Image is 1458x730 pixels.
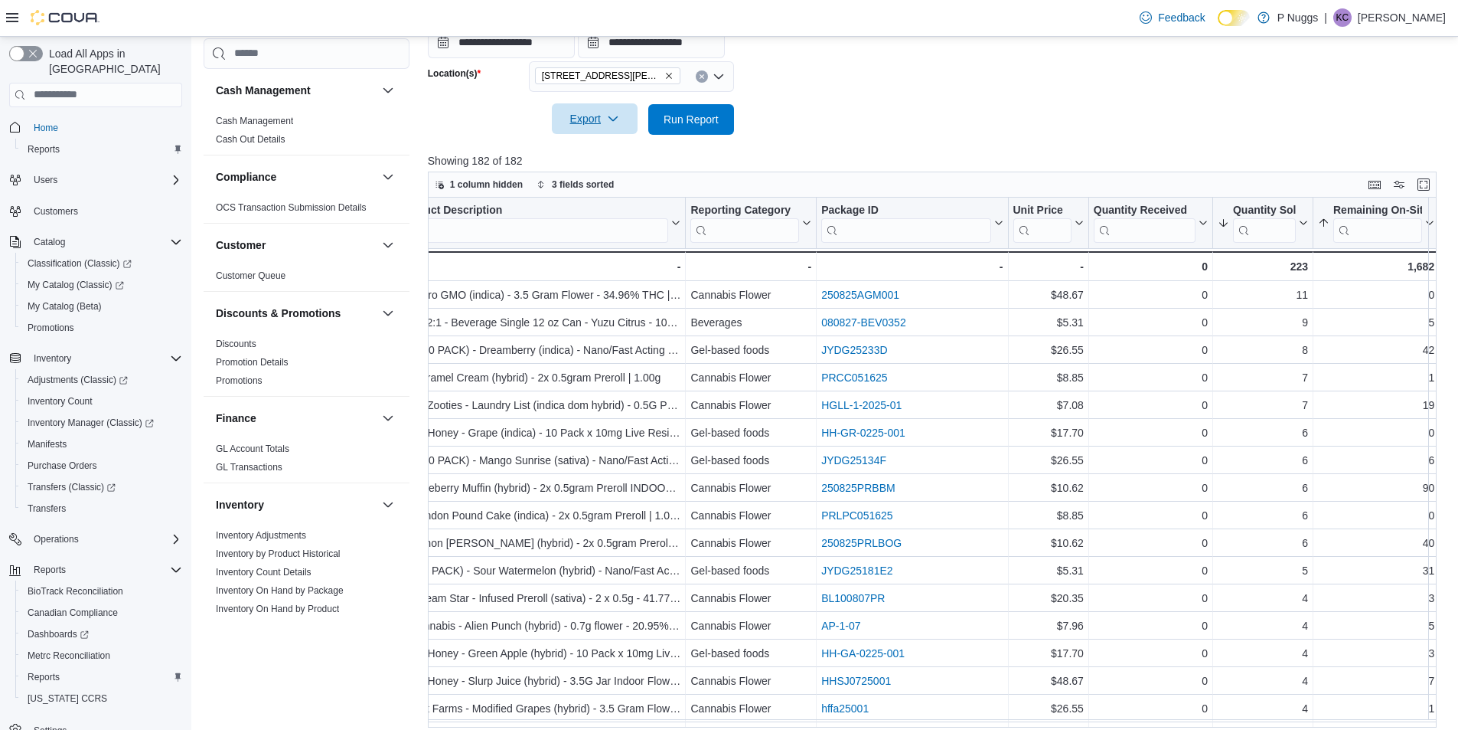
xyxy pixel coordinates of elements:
span: Home [28,118,182,137]
div: 4 [1218,589,1308,607]
a: [US_STATE] CCRS [21,689,113,708]
button: Finance [379,409,397,427]
button: BioTrack Reconciliation [15,581,188,602]
span: My Catalog (Beta) [28,300,102,313]
a: OCS Transaction Submission Details [216,202,367,213]
div: 0 [1318,286,1434,304]
div: Quantity Received [1094,203,1195,218]
a: GL Transactions [216,462,282,473]
span: Customers [34,205,78,218]
button: Inventory [216,497,376,512]
button: Transfers [15,498,188,519]
div: $20.35 [1013,589,1083,607]
span: Users [28,171,182,189]
button: Inventory [3,348,188,369]
div: Jaunty (10 PACK) - Mango Sunrise (sativa) - Nano/Fast Acting - 10mg THC/10mg CBG/10mg CBD per gummy [384,451,680,470]
span: OCS Transaction Submission Details [216,201,367,214]
div: 9 [1218,313,1308,332]
span: Promotions [21,319,182,337]
div: 0 [1094,341,1208,359]
a: Classification (Classic) [21,254,138,273]
input: Press the down key to open a popover containing a calendar. [428,28,575,58]
div: Jive - London Pound Cake (indica) - 2x 0.5gram Preroll | 1.00g [384,506,680,525]
span: Catalog [28,233,182,251]
div: Cash Management [204,112,409,155]
button: Reports [3,559,188,581]
span: Inventory [34,352,71,365]
div: 0 [1318,424,1434,442]
button: Compliance [379,168,397,186]
span: Washington CCRS [21,689,182,708]
span: 3 fields sorted [552,178,614,191]
span: Users [34,174,57,186]
span: Customers [28,201,182,221]
a: Transfers (Classic) [21,478,122,496]
div: 31 [1318,561,1434,580]
span: Classification (Classic) [21,254,182,273]
div: $7.08 [1013,396,1083,414]
button: Customer [216,237,376,253]
button: Run Report [648,104,734,135]
div: Product Description [400,203,668,242]
div: 223 [1218,257,1308,276]
button: Catalog [3,231,188,253]
div: Jive - Caramel Cream (hybrid) - 2x 0.5gram Preroll | 1.00g [384,368,680,387]
button: Inventory [379,496,397,514]
button: Display options [1390,175,1408,194]
div: Quantity Sold [1233,203,1296,218]
div: $17.70 [1013,424,1083,442]
div: Gel-based foods [690,451,811,470]
a: My Catalog (Classic) [15,274,188,296]
input: Dark Mode [1218,10,1250,26]
button: Reports [15,139,188,160]
a: Inventory Manager (Classic) [21,414,160,432]
div: 6 [1218,534,1308,552]
a: Inventory Manager (Classic) [15,412,188,434]
div: 11 [1218,286,1308,304]
button: Home [3,116,188,139]
span: 236 Meehan Road Suite 1, Malone, NY 12953 [535,67,680,84]
span: Reports [28,143,60,155]
div: 0 [1094,286,1208,304]
span: Reports [28,561,182,579]
div: Jive -Lemon [PERSON_NAME] (hybrid) - 2x 0.5gram Preroll INDOOR - 21.56% THC | 1.00g [384,534,680,552]
a: Transfers (Classic) [15,476,188,498]
div: 40 [1318,534,1434,552]
span: Inventory by Product Historical [216,548,341,560]
a: My Catalog (Beta) [21,297,108,316]
div: Package ID [821,203,990,218]
p: Showing 182 of 182 [428,153,1447,169]
div: 8 [1218,341,1308,359]
p: | [1324,8,1327,27]
div: Remaining On-Site [1333,203,1422,242]
a: BL100807PR [821,592,885,604]
div: Moony's Zooties - Laundry List (indica dom hybrid) - 0.5G Preroll INDOOR - 31.48% THC | 0.50g [384,396,680,414]
button: Product Description [384,203,680,242]
div: - [384,257,680,276]
button: Discounts & Promotions [216,306,376,321]
a: Adjustments (Classic) [15,369,188,391]
div: $48.67 [1013,286,1083,304]
div: Cannabis Flower [690,506,811,525]
a: JYDG25134F [821,454,886,466]
a: HH-GR-0225-001 [821,427,905,439]
span: Cash Out Details [216,133,285,146]
a: Customers [28,202,84,221]
button: Reports [15,666,188,688]
div: 0 [1094,561,1208,580]
label: Location(s) [428,67,481,80]
button: Inventory Count [15,391,188,412]
a: Purchase Orders [21,457,103,475]
span: Classification (Classic) [28,257,132,270]
a: 080827-BEV0352 [821,316,906,329]
div: 7 [1218,368,1308,387]
a: PRLPC051625 [821,509,892,522]
div: 0 [1094,451,1208,470]
div: 0 [1094,534,1208,552]
a: Promotion Details [216,357,289,368]
div: 90 [1318,479,1434,497]
h3: Cash Management [216,83,311,98]
span: Reports [21,140,182,159]
button: Users [28,171,64,189]
span: Dark Mode [1218,26,1218,27]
